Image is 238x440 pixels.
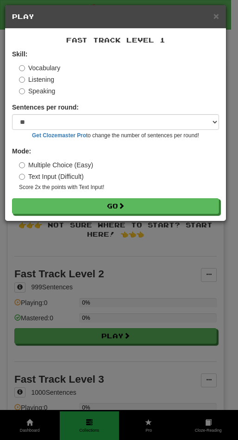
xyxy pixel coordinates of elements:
label: Sentences per round: [12,103,79,112]
small: to change the number of sentences per round! [12,132,219,140]
label: Listening [19,75,54,84]
label: Multiple Choice (Easy) [19,160,93,170]
span: Fast Track Level 1 [66,36,165,44]
input: Speaking [19,88,25,94]
input: Listening [19,77,25,83]
small: Score 2x the points with Text Input ! [19,183,219,191]
span: × [213,11,219,21]
label: Speaking [19,86,55,96]
button: Close [213,11,219,21]
button: Go [12,198,219,214]
strong: Mode: [12,147,31,155]
input: Text Input (Difficult) [19,174,25,180]
a: Get Clozemaster Pro [32,132,86,139]
h5: Play [12,12,219,21]
label: Text Input (Difficult) [19,172,84,181]
strong: Skill: [12,50,27,58]
label: Vocabulary [19,63,60,73]
input: Vocabulary [19,65,25,71]
input: Multiple Choice (Easy) [19,162,25,168]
